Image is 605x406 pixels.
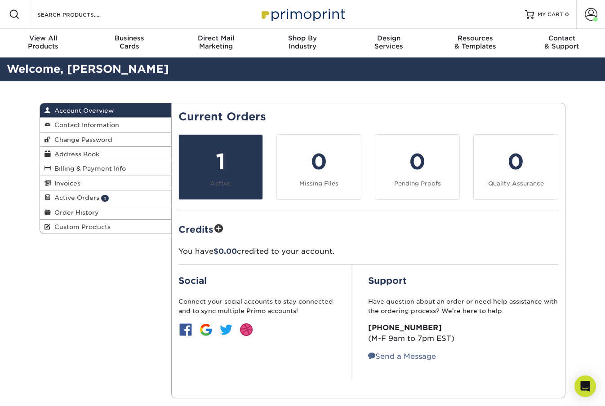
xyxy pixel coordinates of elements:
a: Custom Products [40,220,171,234]
span: Design [346,34,432,42]
a: Invoices [40,176,171,190]
div: 1 [184,146,258,178]
span: 0 [565,11,569,18]
div: Industry [259,34,346,50]
span: Business [86,34,173,42]
span: Contact [519,34,605,42]
a: Change Password [40,132,171,147]
img: btn-google.jpg [199,322,213,337]
a: Direct MailMarketing [173,29,259,57]
span: Invoices [51,180,80,187]
small: Missing Files [299,180,338,187]
p: You have credited to your account. [178,246,559,257]
span: Contact Information [51,121,119,128]
span: Custom Products [51,223,111,230]
h2: Social [178,275,336,286]
a: 1 Active [178,134,263,200]
img: btn-facebook.jpg [178,322,193,337]
p: Have question about an order or need help assistance with the ordering process? We’re here to help: [368,297,558,315]
span: 1 [101,195,109,202]
img: btn-twitter.jpg [219,322,233,337]
h2: Current Orders [178,110,559,124]
a: Resources& Templates [432,29,518,57]
small: Pending Proofs [394,180,441,187]
span: Direct Mail [173,34,259,42]
a: BusinessCards [86,29,173,57]
div: Services [346,34,432,50]
span: Change Password [51,136,112,143]
span: Resources [432,34,518,42]
a: Billing & Payment Info [40,161,171,176]
a: 0 Missing Files [276,134,361,200]
h2: Credits [178,222,559,236]
a: Contact Information [40,118,171,132]
a: Address Book [40,147,171,161]
a: Account Overview [40,103,171,118]
a: Send a Message [368,352,436,361]
h2: Support [368,275,558,286]
small: Active [210,180,231,187]
div: 0 [479,146,552,178]
p: (M-F 9am to 7pm EST) [368,322,558,344]
div: & Support [519,34,605,50]
span: Active Orders [51,194,99,201]
a: Order History [40,205,171,220]
a: DesignServices [346,29,432,57]
p: Connect your social accounts to stay connected and to sync multiple Primo accounts! [178,297,336,315]
a: Active Orders 1 [40,190,171,205]
img: Primoprint [258,4,347,24]
span: Shop By [259,34,346,42]
span: Address Book [51,150,99,158]
div: & Templates [432,34,518,50]
a: 0 Quality Assurance [473,134,558,200]
img: btn-dribbble.jpg [239,322,254,337]
span: Account Overview [51,107,114,114]
small: Quality Assurance [488,180,544,187]
div: Open Intercom Messenger [574,375,596,397]
span: Billing & Payment Info [51,165,126,172]
a: 0 Pending Proofs [375,134,460,200]
a: Shop ByIndustry [259,29,346,57]
a: Contact& Support [519,29,605,57]
div: Cards [86,34,173,50]
span: $0.00 [214,247,237,256]
div: 0 [282,146,356,178]
strong: [PHONE_NUMBER] [368,323,442,332]
div: 0 [381,146,454,178]
div: Marketing [173,34,259,50]
span: Order History [51,209,99,216]
input: SEARCH PRODUCTS..... [36,9,124,20]
span: MY CART [538,11,563,18]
